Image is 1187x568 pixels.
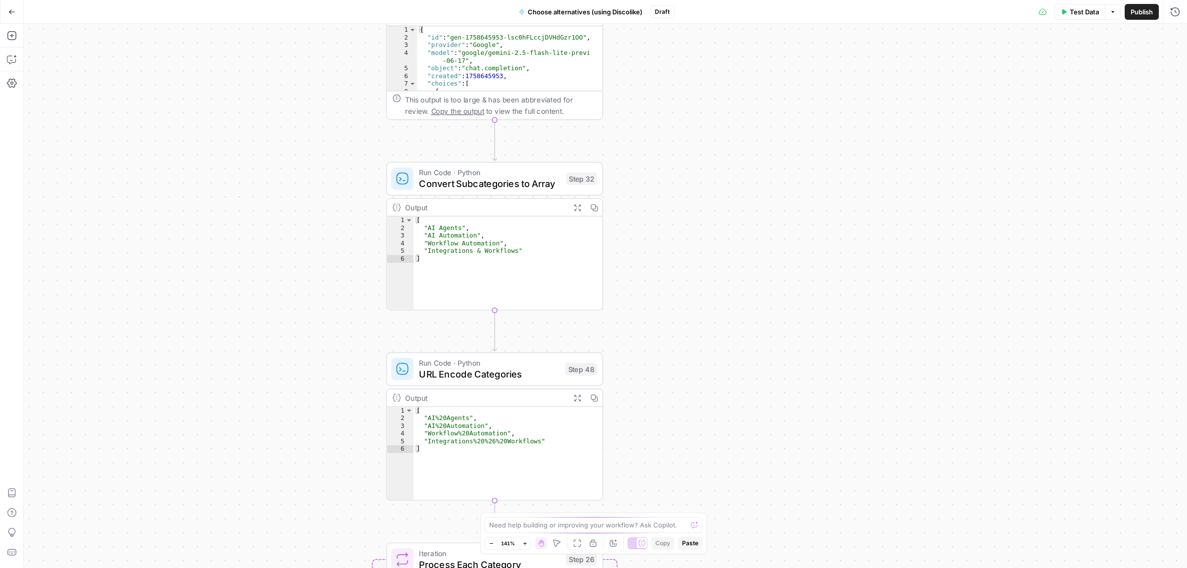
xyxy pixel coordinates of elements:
div: 1 [387,217,413,225]
div: Run Code · PythonURL Encode CategoriesStep 48Output[ "AI%20Agents", "AI%20Automation", "Workflow%... [386,352,603,501]
span: Run Code · Python [419,167,560,178]
span: Paste [682,539,698,548]
div: 7 [387,80,417,88]
div: Output [405,392,564,404]
span: URL Encode Categories [419,367,559,381]
span: 141% [501,539,515,547]
span: Test Data [1070,7,1099,17]
span: Toggle code folding, rows 7 through 20 [409,80,416,88]
span: Toggle code folding, rows 1 through 6 [405,407,413,415]
button: Publish [1125,4,1159,20]
div: 3 [387,42,417,49]
span: Publish [1131,7,1153,17]
button: Copy [651,537,674,550]
button: Choose alternatives (using Discolike) [513,4,648,20]
div: 2 [387,224,413,232]
div: 5 [387,247,413,255]
div: 1 [387,26,417,34]
div: 5 [387,438,413,446]
div: 2 [387,415,413,423]
span: Convert Subcategories to Array [419,177,560,190]
button: Paste [678,537,702,550]
div: 4 [387,430,413,438]
div: 6 [387,255,413,263]
span: Iteration [419,548,560,559]
div: 1 [387,407,413,415]
div: 8 [387,88,417,95]
div: Step 48 [565,363,597,375]
div: 4 [387,49,417,65]
div: Output [405,202,564,213]
span: Toggle code folding, rows 1 through 6 [405,217,413,225]
div: 6 [387,445,413,453]
div: 4 [387,239,413,247]
button: Test Data [1054,4,1105,20]
div: 6 [387,72,417,80]
span: Toggle code folding, rows 8 through 19 [409,88,416,95]
div: 2 [387,34,417,42]
g: Edge from step_32 to step_48 [493,311,497,351]
g: Edge from step_41 to step_32 [493,120,497,160]
span: Run Code · Python [419,357,559,369]
span: Draft [655,7,670,16]
span: Copy the output [431,107,484,115]
span: Toggle code folding, rows 1 through 21 [409,26,416,34]
span: Copy [655,539,670,548]
div: Step 26 [566,553,596,566]
g: Edge from step_48 to step_26 [493,501,497,541]
div: This output is too large & has been abbreviated for review. to view the full content. [405,94,596,116]
div: Run Code · PythonConvert Subcategories to ArrayStep 32Output[ "AI Agents", "AI Automation", "Work... [386,162,603,310]
div: Step 32 [566,173,596,185]
div: 3 [387,232,413,240]
div: 5 [387,65,417,73]
span: Choose alternatives (using Discolike) [528,7,642,17]
div: 3 [387,422,413,430]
